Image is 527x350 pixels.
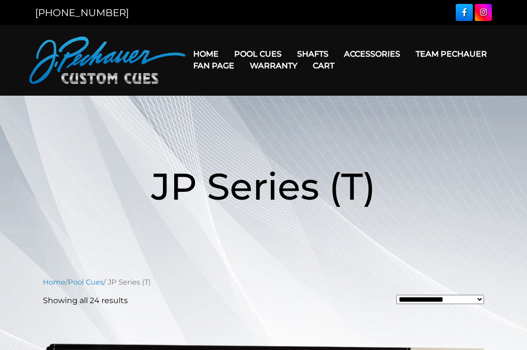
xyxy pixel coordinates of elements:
[226,41,289,66] a: Pool Cues
[242,53,305,78] a: Warranty
[68,278,103,287] a: Pool Cues
[289,41,336,66] a: Shafts
[43,278,65,287] a: Home
[396,295,484,304] select: Shop order
[185,53,242,78] a: Fan Page
[336,41,408,66] a: Accessories
[35,7,129,19] a: [PHONE_NUMBER]
[43,277,484,288] nav: Breadcrumb
[151,164,376,209] span: JP Series (T)
[29,37,185,84] img: Pechauer Custom Cues
[185,41,226,66] a: Home
[43,295,128,307] p: Showing all 24 results
[408,41,495,66] a: Team Pechauer
[305,53,342,78] a: Cart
